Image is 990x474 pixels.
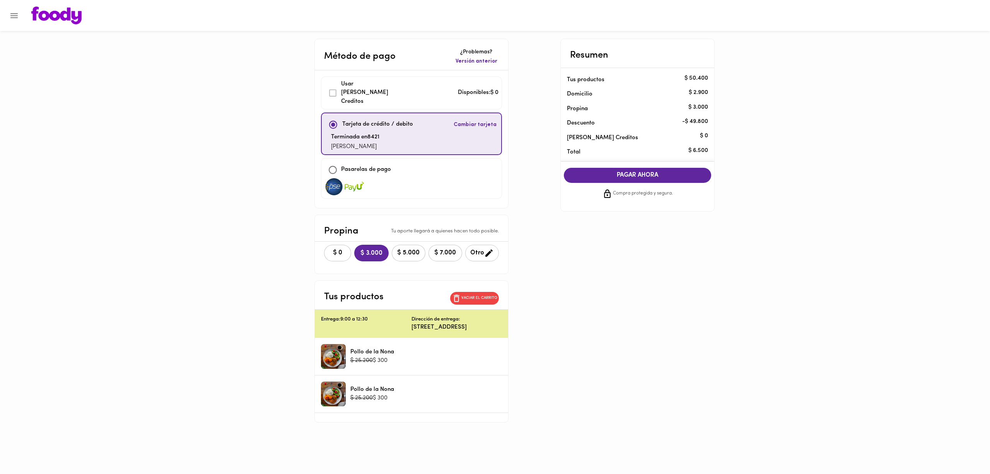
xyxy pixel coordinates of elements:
[470,248,494,258] span: Otro
[567,119,595,127] p: Descuento
[945,429,982,466] iframe: Messagebird Livechat Widget
[454,56,499,67] button: Versión anterior
[324,178,344,195] img: visa
[700,132,708,140] p: $ 0
[454,121,497,129] span: Cambiar tarjeta
[570,48,608,62] p: Resumen
[31,7,82,24] img: logo.png
[350,356,373,365] p: $ 25.200
[567,148,696,156] p: Total
[461,295,497,301] p: Vaciar el carrito
[567,134,696,142] p: [PERSON_NAME] Creditos
[682,118,708,126] p: - $ 49.800
[341,165,391,174] p: Pasarelas de pago
[688,147,708,155] p: $ 6.500
[689,89,708,97] p: $ 2.900
[567,90,592,98] p: Domicilio
[324,290,384,304] p: Tus productos
[329,249,346,257] span: $ 0
[350,385,394,394] p: Pollo de la Nona
[684,74,708,82] p: $ 50.400
[342,120,413,129] p: Tarjeta de crédito / debito
[5,6,24,25] button: Menu
[350,348,394,356] p: Pollo de la Nona
[564,168,712,183] button: PAGAR AHORA
[324,245,351,261] button: $ 0
[321,382,346,406] div: Pollo de la Nona
[567,76,696,84] p: Tus productos
[454,48,499,56] p: ¿Problemas?
[613,190,673,198] span: Compra protegida y segura.
[373,394,387,402] p: $ 300
[572,172,704,179] span: PAGAR AHORA
[341,80,394,106] p: Usar [PERSON_NAME] Creditos
[567,105,696,113] p: Propina
[428,245,462,261] button: $ 7.000
[345,178,364,195] img: visa
[324,49,396,63] p: Método de pago
[456,58,497,65] span: Versión anterior
[331,143,379,152] p: [PERSON_NAME]
[450,292,499,305] button: Vaciar el carrito
[397,249,420,257] span: $ 5.000
[324,224,358,238] p: Propina
[350,394,373,402] p: $ 25.200
[411,323,502,331] p: [STREET_ADDRESS]
[354,245,389,261] button: $ 3.000
[331,133,379,142] p: Terminada en 8421
[452,116,498,133] button: Cambiar tarjeta
[373,356,387,365] p: $ 300
[360,250,382,257] span: $ 3.000
[321,316,411,323] p: Entrega: 9:00 a 12:30
[465,245,499,261] button: Otro
[458,89,498,97] p: Disponibles: $ 0
[321,344,346,369] div: Pollo de la Nona
[688,103,708,111] p: $ 3.000
[392,245,425,261] button: $ 5.000
[434,249,457,257] span: $ 7.000
[411,316,460,323] p: Dirección de entrega:
[391,228,499,235] p: Tu aporte llegará a quienes hacen todo posible.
